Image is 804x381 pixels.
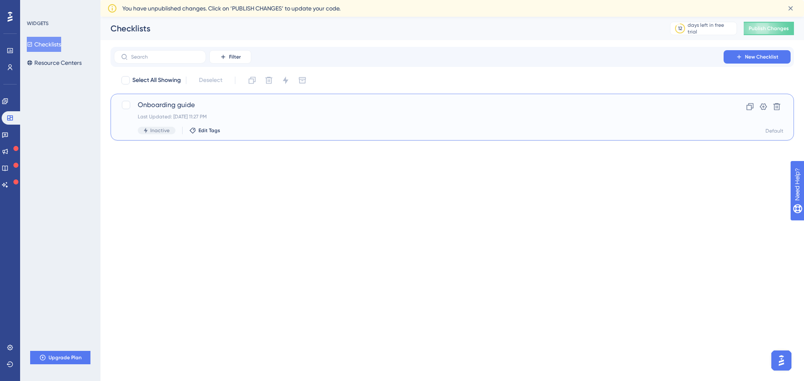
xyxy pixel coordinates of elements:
[111,23,649,34] div: Checklists
[138,113,700,120] div: Last Updated: [DATE] 11:27 PM
[138,100,700,110] span: Onboarding guide
[209,50,251,64] button: Filter
[132,75,181,85] span: Select All Showing
[688,22,734,35] div: days left in free trial
[122,3,340,13] span: You have unpublished changes. Click on ‘PUBLISH CHANGES’ to update your code.
[191,73,230,88] button: Deselect
[198,127,220,134] span: Edit Tags
[30,351,90,364] button: Upgrade Plan
[20,2,52,12] span: Need Help?
[150,127,170,134] span: Inactive
[678,25,682,32] div: 12
[765,128,783,134] div: Default
[27,55,82,70] button: Resource Centers
[199,75,222,85] span: Deselect
[769,348,794,373] iframe: UserGuiding AI Assistant Launcher
[745,54,778,60] span: New Checklist
[749,25,789,32] span: Publish Changes
[27,20,49,27] div: WIDGETS
[189,127,220,134] button: Edit Tags
[49,354,82,361] span: Upgrade Plan
[131,54,199,60] input: Search
[744,22,794,35] button: Publish Changes
[229,54,241,60] span: Filter
[27,37,61,52] button: Checklists
[724,50,791,64] button: New Checklist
